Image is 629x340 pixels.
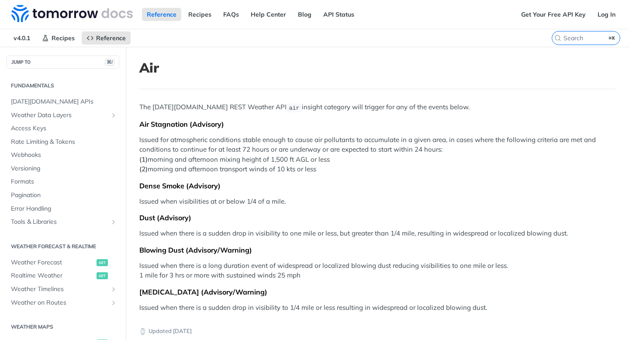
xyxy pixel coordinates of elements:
span: Error Handling [11,205,117,213]
span: v4.0.1 [9,31,35,45]
div: Air Stagnation (Advisory) [139,120,615,128]
div: Dense Smoke (Advisory) [139,181,615,190]
a: Rate Limiting & Tokens [7,135,119,149]
strong: (1) [139,155,148,163]
a: Formats [7,175,119,188]
span: Recipes [52,34,75,42]
span: Weather Data Layers [11,111,108,120]
a: Webhooks [7,149,119,162]
span: Tools & Libraries [11,218,108,226]
a: Weather Data LayersShow subpages for Weather Data Layers [7,109,119,122]
span: Weather Forecast [11,258,94,267]
svg: Search [554,35,561,42]
span: Access Keys [11,124,117,133]
a: [DATE][DOMAIN_NAME] APIs [7,95,119,108]
button: Show subpages for Tools & Libraries [110,219,117,226]
p: Issued when visibilities at or below 1/4 of a mile. [139,197,615,207]
span: Pagination [11,191,117,200]
a: Weather Forecastget [7,256,119,269]
h1: Air [139,60,615,76]
span: Reference [96,34,126,42]
button: Show subpages for Weather on Routes [110,299,117,306]
a: API Status [318,8,359,21]
a: Tools & LibrariesShow subpages for Tools & Libraries [7,215,119,229]
a: Realtime Weatherget [7,269,119,282]
span: air [289,104,299,111]
span: Weather on Routes [11,298,108,307]
p: Issued for atmospheric conditions stable enough to cause air pollutants to accumulate in a given ... [139,135,615,174]
a: FAQs [218,8,244,21]
a: Recipes [37,31,79,45]
a: Error Handling [7,202,119,215]
a: Recipes [183,8,216,21]
a: Blog [293,8,316,21]
a: Versioning [7,162,119,175]
a: Get Your Free API Key [516,8,591,21]
p: Updated [DATE] [139,327,615,336]
button: Show subpages for Weather Timelines [110,286,117,293]
div: Dust (Advisory) [139,213,615,222]
h2: Weather Forecast & realtime [7,243,119,250]
a: Reference [142,8,181,21]
h2: Weather Maps [7,323,119,331]
a: Log In [593,8,620,21]
p: Issued when there is a long duration event of widespread or localized blowing dust reducing visib... [139,261,615,281]
a: Weather TimelinesShow subpages for Weather Timelines [7,283,119,296]
img: Tomorrow.io Weather API Docs [11,5,133,22]
span: Versioning [11,164,117,173]
button: Show subpages for Weather Data Layers [110,112,117,119]
strong: (2) [139,165,148,173]
p: The [DATE][DOMAIN_NAME] REST Weather API insight category will trigger for any of the events below. [139,102,615,112]
span: [DATE][DOMAIN_NAME] APIs [11,97,117,106]
span: Rate Limiting & Tokens [11,138,117,146]
span: Formats [11,177,117,186]
div: Blowing Dust (Advisory/Warning) [139,246,615,254]
span: get [97,259,108,266]
a: Pagination [7,189,119,202]
kbd: ⌘K [607,34,618,42]
span: ⌘/ [105,59,114,66]
span: get [97,272,108,279]
a: Help Center [246,8,291,21]
a: Reference [82,31,131,45]
p: Issued when there is a sudden drop in visibility to one mile or less, but greater than 1/4 mile, ... [139,229,615,239]
p: Issued when there is a sudden drop in visibility to 1/4 mile or less resulting in widespread or l... [139,303,615,313]
span: Realtime Weather [11,271,94,280]
div: [MEDICAL_DATA] (Advisory/Warning) [139,288,615,296]
a: Access Keys [7,122,119,135]
button: JUMP TO⌘/ [7,56,119,69]
h2: Fundamentals [7,82,119,90]
span: Weather Timelines [11,285,108,294]
a: Weather on RoutesShow subpages for Weather on Routes [7,296,119,309]
span: Webhooks [11,151,117,160]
